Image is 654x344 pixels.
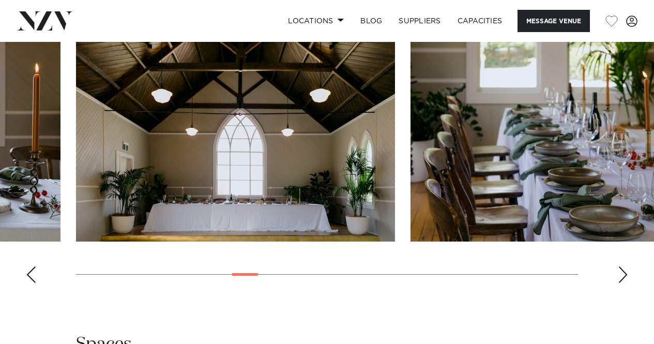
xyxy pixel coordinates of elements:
button: Message Venue [518,10,590,32]
img: nzv-logo.png [17,11,73,30]
swiper-slide: 10 / 29 [76,7,395,242]
a: BLOG [352,10,390,32]
a: Capacities [449,10,511,32]
a: Locations [280,10,352,32]
a: SUPPLIERS [390,10,449,32]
